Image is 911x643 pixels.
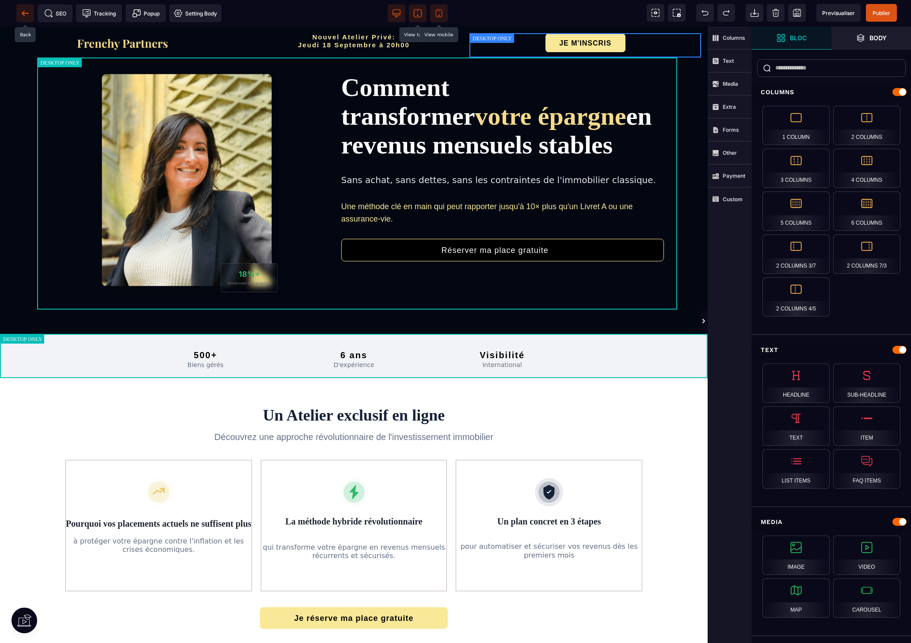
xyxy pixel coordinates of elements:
[66,491,252,503] h3: Pourquoi vos placements actuels ne suffisent plus
[762,406,830,446] div: Text
[762,449,830,489] div: List Items
[873,10,890,16] span: Publier
[833,149,900,188] div: 4 Columns
[762,191,830,231] div: 5 Columns
[261,508,447,533] p: qui transforme votre épargne en revenus mensuels récurrents et sécurisés.
[44,9,66,18] span: SEO
[833,191,900,231] div: 6 Columns
[790,34,807,41] strong: Bloc
[66,510,252,527] p: à protéger votre épargne contre l'inflation et les crises économiques.
[723,34,745,41] strong: Columns
[833,406,900,446] div: Item
[762,234,830,274] div: 2 Columns 3/7
[260,581,447,602] button: Je réserve ma place gratuite
[752,342,911,358] div: Text
[752,514,911,530] div: Media
[723,196,743,203] strong: Custom
[752,27,831,50] span: Open Blocks
[752,84,911,100] div: Columns
[723,149,737,156] strong: Other
[261,489,447,501] h3: La méthode hybride révolutionnaire
[76,11,169,23] img: f2a3730b544469f405c58ab4be6274e8_Capture_d%E2%80%99e%CC%81cran_2025-09-01_a%CC%80_20.57.27.png
[762,364,830,403] div: Headline
[341,148,664,159] div: Sans achat, sans dettes, sans les contraintes de l'immobilier classique.
[833,536,900,575] div: Video
[869,34,887,41] strong: Body
[341,75,475,104] span: transformer
[341,212,664,235] button: Réserver ma place gratuite
[535,452,563,480] img: 59ef9bf7ba9b73c4c9a2e4ac6039e941_shield-icon.svg
[833,234,900,274] div: 2 Columns 7/3
[7,380,701,398] h2: Un Atelier exclusif en ligne
[833,449,900,489] div: FAQ Items
[341,75,658,133] span: en revenus mensuels stables
[723,57,734,64] strong: Text
[833,364,900,403] div: Sub-Headline
[138,323,273,334] h2: 500+
[723,103,736,110] strong: Extra
[762,277,830,317] div: 2 Columns 4/5
[545,7,626,26] button: JE M'INSCRIS
[341,176,633,197] span: Une méthode clé en main qui peut rapporter jusqu'à 10× plus qu'un Livret A ou une assurance-vie.
[762,578,830,618] div: Map
[456,489,642,513] h3: Un plan concret en 3 étapes
[833,578,900,618] div: Carousel
[762,536,830,575] div: Image
[762,149,830,188] div: 3 Columns
[723,172,745,179] strong: Payment
[174,9,217,18] span: Setting Body
[647,4,664,22] span: View components
[435,323,570,334] h2: Visibilité
[723,80,738,87] strong: Media
[816,4,861,22] span: Preview
[286,323,422,334] h2: 6 ans
[831,27,911,50] span: Open Layer Manager
[132,9,160,18] span: Popup
[333,335,374,342] span: D'expérience
[482,335,522,342] span: International
[187,335,224,342] span: Biens gérés
[99,44,279,268] img: f2a836cbdba2297919ae17fac1211126_Capture_d%E2%80%99e%CC%81cran_2025-09-01_a%CC%80_21.00.57-min.png
[145,452,173,480] img: 4c63a725c3b304b2c0a5e1a33d73ec16_growth-icon.svg
[723,126,739,133] strong: Forms
[184,404,524,417] p: Découvrez une approche révolutionnaire de l'investissement immobilier
[340,452,368,480] img: b6606ffbb4648694007e19b7dd4a8ba6_lightning-icon.svg
[341,46,450,75] span: Comment
[82,9,116,18] span: Tracking
[762,106,830,145] div: 1 Column
[822,10,855,16] span: Previsualiser
[668,4,686,22] span: Screenshot
[833,106,900,145] div: 2 Columns
[238,7,470,27] h2: Nouvel Atelier Privé: Jeudi 18 Septembre à 20h00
